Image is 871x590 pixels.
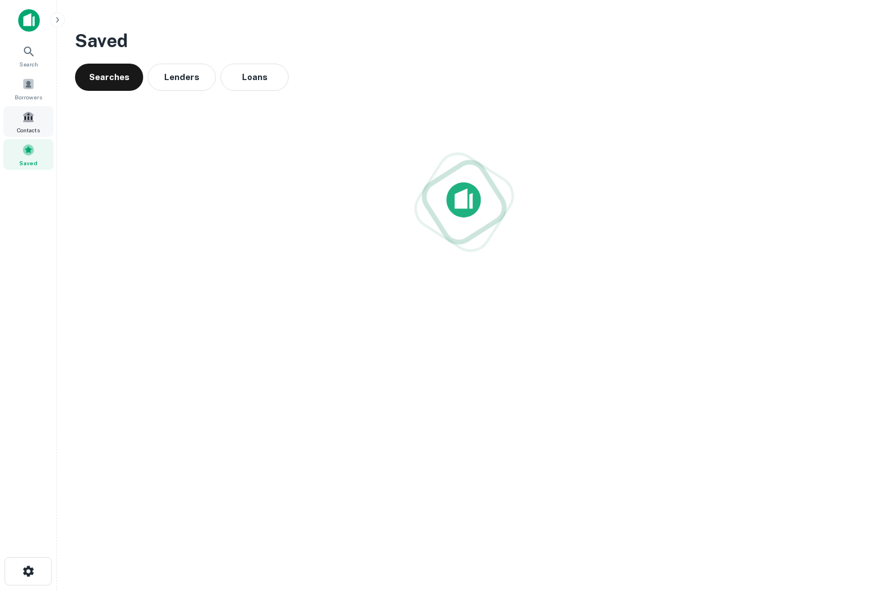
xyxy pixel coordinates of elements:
[3,73,53,104] a: Borrowers
[220,64,289,91] button: Loans
[3,40,53,71] a: Search
[18,9,40,32] img: capitalize-icon.png
[75,27,853,55] h3: Saved
[17,125,40,135] span: Contacts
[3,106,53,137] a: Contacts
[15,93,42,102] span: Borrowers
[148,64,216,91] button: Lenders
[75,64,143,91] button: Searches
[3,139,53,170] a: Saved
[19,158,37,168] span: Saved
[19,60,38,69] span: Search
